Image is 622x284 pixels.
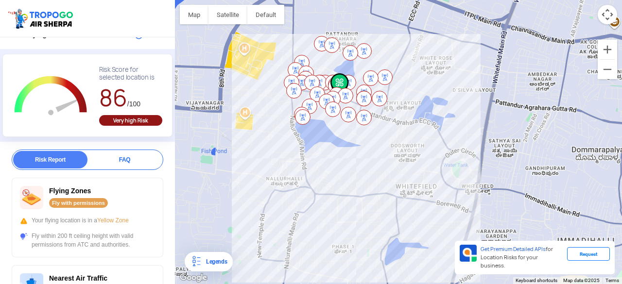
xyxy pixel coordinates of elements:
span: 86 [99,83,127,113]
span: Get Premium Detailed APIs [481,246,546,252]
div: Legends [202,256,227,267]
div: FAQ [87,151,162,168]
g: Chart [10,66,92,127]
button: Show satellite imagery [208,5,247,24]
span: /100 [127,100,140,108]
img: Google [177,271,209,284]
div: Request [567,247,610,261]
div: for Location Risks for your business. [477,245,567,270]
a: Open this area in Google Maps (opens a new window) [177,271,209,284]
button: Map camera controls [598,5,617,24]
div: Your flying location is in a [20,216,155,225]
div: Fly within 200 ft ceiling height with valid permissions from ATC and authorities. [20,232,155,249]
a: Terms [605,278,619,283]
button: Zoom out [598,60,617,79]
div: Fly with permissions [49,198,108,208]
div: Risk Report [13,151,87,168]
span: Yellow Zone [97,217,129,224]
img: Legends [190,256,202,267]
img: Premium APIs [460,245,477,262]
span: Map data ©2025 [563,278,600,283]
div: Very high Risk [99,115,162,126]
img: ic_nofly.svg [20,186,43,209]
button: Show street map [180,5,208,24]
div: Risk Score for selected location is [99,66,162,82]
button: Zoom in [598,40,617,59]
img: ic_tgdronemaps.svg [7,7,76,30]
button: Keyboard shortcuts [516,277,557,284]
span: Flying Zones [49,187,91,195]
